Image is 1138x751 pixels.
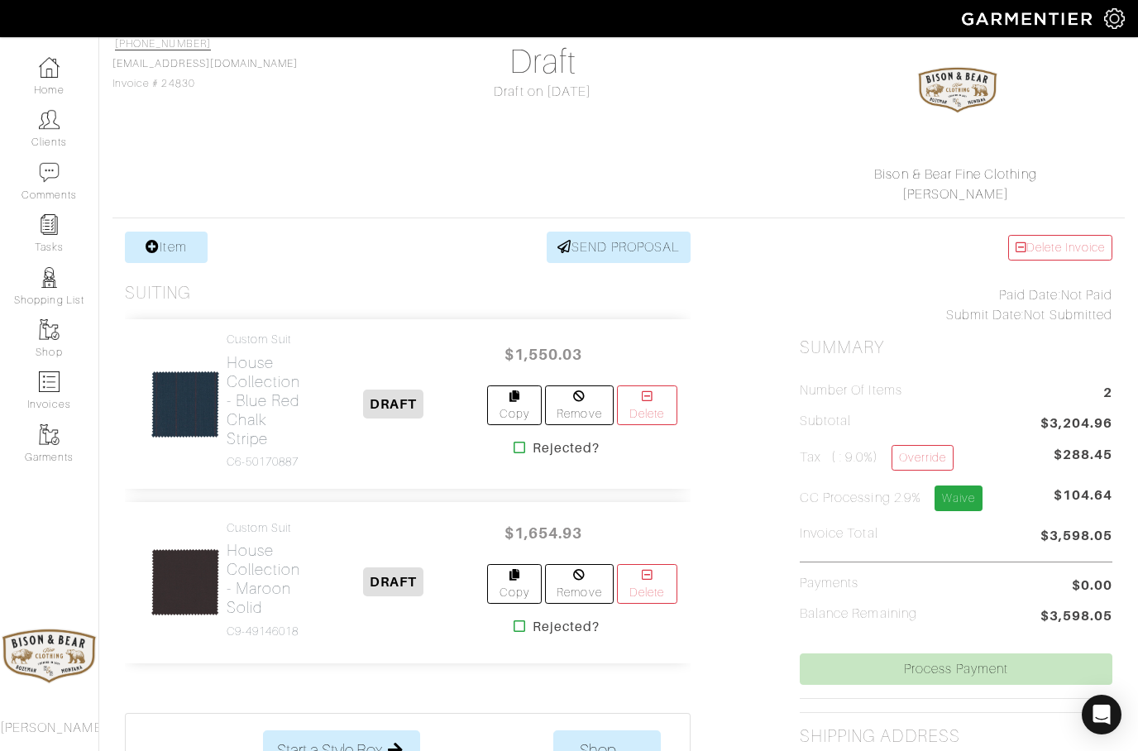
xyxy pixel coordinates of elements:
[363,567,423,596] span: DRAFT
[386,42,699,82] h1: Draft
[125,232,208,263] a: Item
[227,521,301,639] a: Custom Suit House Collection - Maroon Solid C9-49146018
[1040,414,1112,436] span: $3,204.96
[227,353,301,448] h2: House Collection - Blue Red Chalk Stripe
[112,38,298,89] span: Invoice # 24830
[946,308,1025,323] span: Submit Date:
[800,486,983,511] h5: CC Processing 2.9%
[227,332,301,469] a: Custom Suit House Collection - Blue Red Chalk Stripe C6-50170887
[999,288,1061,303] span: Paid Date:
[800,653,1112,685] a: Process Payment
[902,187,1010,202] a: [PERSON_NAME]
[494,515,593,551] span: $1,654.93
[39,267,60,288] img: stylists-icon-eb353228a002819b7ec25b43dbf5f0378dd9e0616d9560372ff212230b889e62.png
[800,526,878,542] h5: Invoice Total
[227,541,301,617] h2: House Collection - Maroon Solid
[617,385,677,425] a: Delete
[487,564,542,604] a: Copy
[39,214,60,235] img: reminder-icon-8004d30b9f0a5d33ae49ab947aed9ed385cf756f9e5892f1edd6e32f2345188e.png
[874,167,1036,182] a: Bison & Bear Fine Clothing
[363,390,423,419] span: DRAFT
[800,414,851,429] h5: Subtotal
[1008,235,1112,261] a: Delete Invoice
[151,548,220,617] img: AePJCJEptcToDL9cri3vRakd
[1103,383,1112,405] span: 2
[39,319,60,340] img: garments-icon-b7da505a4dc4fd61783c78ac3ca0ef83fa9d6f193b1c9dc38574b1d14d53ca28.png
[916,49,999,132] img: 1yXh2HH4tuYUbdo6fnAe5gAv.png
[39,162,60,183] img: comment-icon-a0a6a9ef722e966f86d9cbdc48e553b5cf19dbc54f86b18d962a5391bc8f6eb6.png
[39,371,60,392] img: orders-icon-0abe47150d42831381b5fb84f609e132dff9fe21cb692f30cb5eec754e2cba89.png
[39,57,60,78] img: dashboard-icon-dbcd8f5a0b271acd01030246c82b418ddd0df26cd7fceb0bd07c9910d44c42f6.png
[386,82,699,102] div: Draft on [DATE]
[800,337,1112,358] h2: Summary
[494,337,593,372] span: $1,550.03
[1054,486,1112,518] span: $104.64
[227,624,301,639] h4: C9-49146018
[800,383,902,399] h5: Number of Items
[545,385,614,425] a: Remove
[892,445,954,471] a: Override
[1072,576,1112,596] span: $0.00
[800,445,954,471] h5: Tax ( : 9.0%)
[151,370,220,439] img: AszpMmgVy2xrjJ34MPyfpRn1
[1040,606,1112,629] span: $3,598.05
[112,58,298,69] a: [EMAIL_ADDRESS][DOMAIN_NAME]
[125,283,191,304] h3: Suiting
[800,606,917,622] h5: Balance Remaining
[1054,445,1112,465] span: $288.45
[227,521,301,535] h4: Custom Suit
[1104,8,1125,29] img: gear-icon-white-bd11855cb880d31180b6d7d6211b90ccbf57a29d726f0c71d8c61bd08dd39cc2.png
[533,617,600,637] strong: Rejected?
[800,726,960,747] h2: Shipping Address
[39,424,60,445] img: garments-icon-b7da505a4dc4fd61783c78ac3ca0ef83fa9d6f193b1c9dc38574b1d14d53ca28.png
[533,438,600,458] strong: Rejected?
[547,232,691,263] a: SEND PROPOSAL
[935,486,983,511] a: Waive
[227,455,301,469] h4: C6-50170887
[617,564,677,604] a: Delete
[227,332,301,347] h4: Custom Suit
[545,564,614,604] a: Remove
[954,4,1104,33] img: garmentier-logo-header-white-b43fb05a5012e4ada735d5af1a66efaba907eab6374d6393d1fbf88cb4ef424d.png
[800,285,1112,325] div: Not Paid Not Submitted
[800,576,858,591] h5: Payments
[39,109,60,130] img: clients-icon-6bae9207a08558b7cb47a8932f037763ab4055f8c8b6bfacd5dc20c3e0201464.png
[487,385,542,425] a: Copy
[1082,695,1121,734] div: Open Intercom Messenger
[1040,526,1112,548] span: $3,598.05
